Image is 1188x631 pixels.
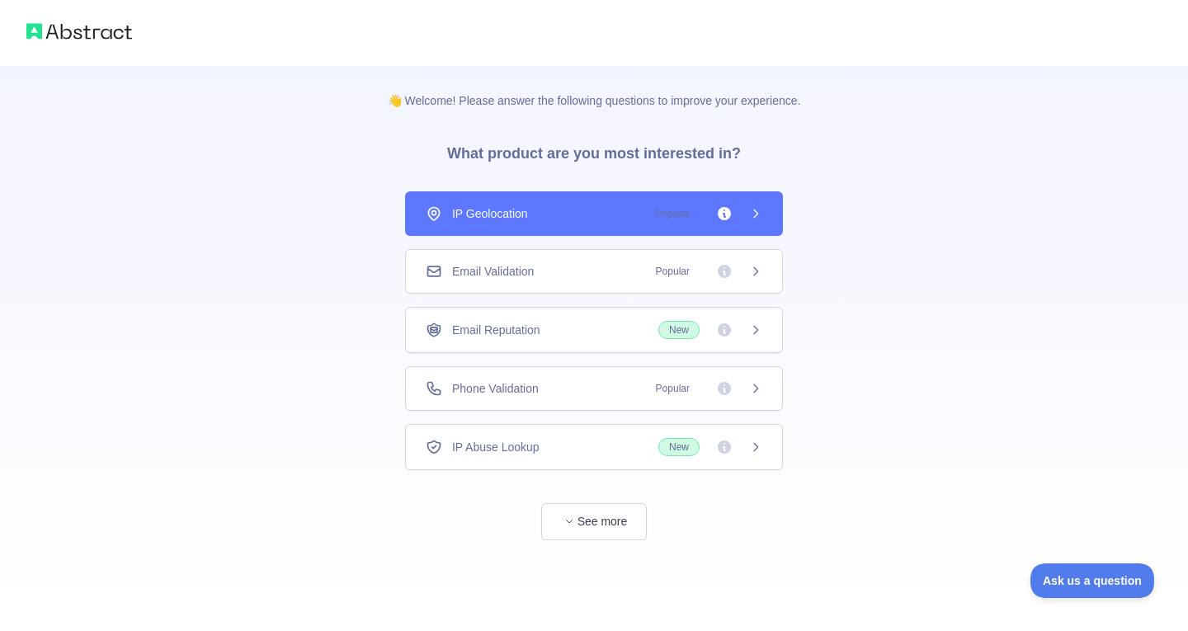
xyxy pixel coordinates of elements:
[452,205,528,222] span: IP Geolocation
[658,321,700,339] span: New
[452,263,534,280] span: Email Validation
[452,439,540,455] span: IP Abuse Lookup
[26,20,132,43] img: Abstract logo
[541,503,647,540] button: See more
[646,205,700,222] span: Popular
[361,66,827,109] p: 👋 Welcome! Please answer the following questions to improve your experience.
[452,380,539,397] span: Phone Validation
[1030,563,1155,598] iframe: Toggle Customer Support
[646,263,700,280] span: Popular
[658,438,700,456] span: New
[421,109,767,191] h3: What product are you most interested in?
[452,322,540,338] span: Email Reputation
[646,380,700,397] span: Popular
